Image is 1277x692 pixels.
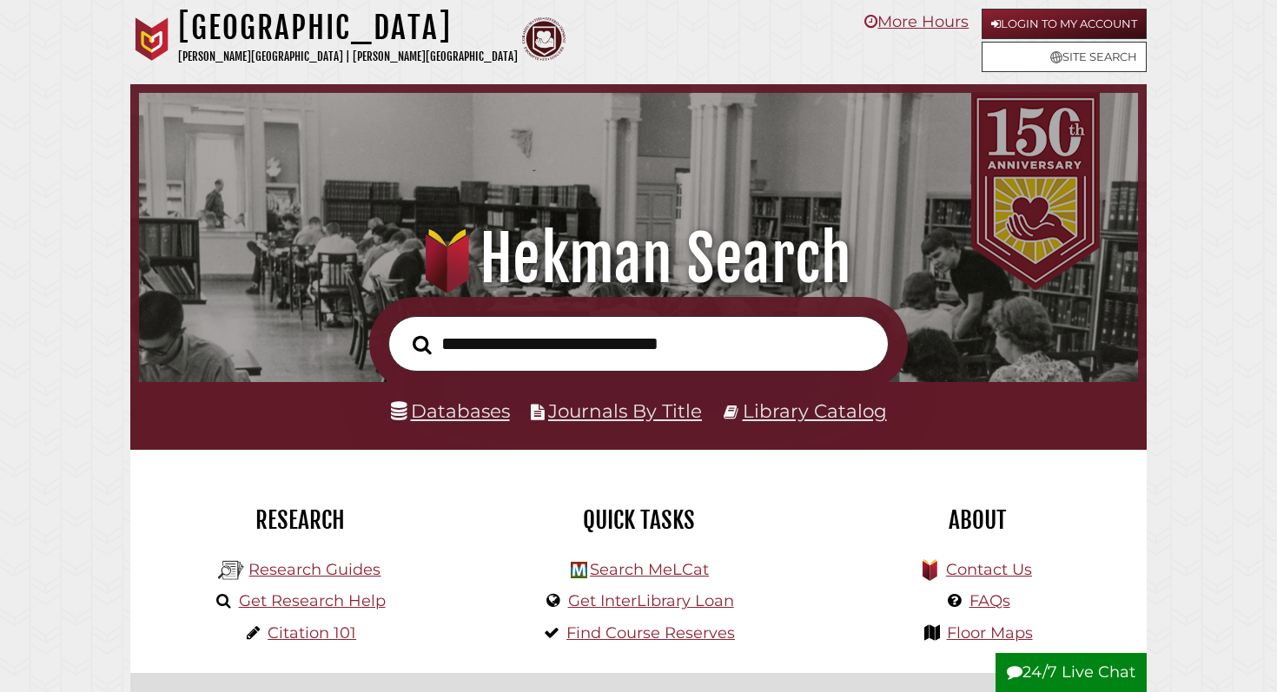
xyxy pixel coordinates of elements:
a: Citation 101 [268,623,356,643]
a: Find Course Reserves [566,623,735,643]
a: Research Guides [248,560,380,579]
button: Search [404,330,440,359]
h2: About [821,505,1134,535]
a: Library Catalog [743,399,887,422]
h1: Hekman Search [158,221,1119,297]
img: Calvin Theological Seminary [522,17,566,61]
h2: Research [143,505,456,535]
h2: Quick Tasks [482,505,795,535]
a: Site Search [982,42,1147,72]
h1: [GEOGRAPHIC_DATA] [178,9,518,47]
a: Get InterLibrary Loan [568,591,734,610]
a: Journals By Title [548,399,702,422]
a: More Hours [864,12,969,31]
a: Databases [391,399,510,422]
a: Floor Maps [947,623,1033,643]
a: Login to My Account [982,9,1147,39]
p: [PERSON_NAME][GEOGRAPHIC_DATA] | [PERSON_NAME][GEOGRAPHIC_DATA] [178,47,518,67]
img: Hekman Library Logo [218,557,244,583]
img: Hekman Library Logo [571,562,587,578]
a: Get Research Help [239,591,386,610]
a: Search MeLCat [590,560,709,579]
img: Calvin University [130,17,174,61]
i: Search [413,334,432,355]
a: FAQs [969,591,1010,610]
a: Contact Us [946,560,1032,579]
